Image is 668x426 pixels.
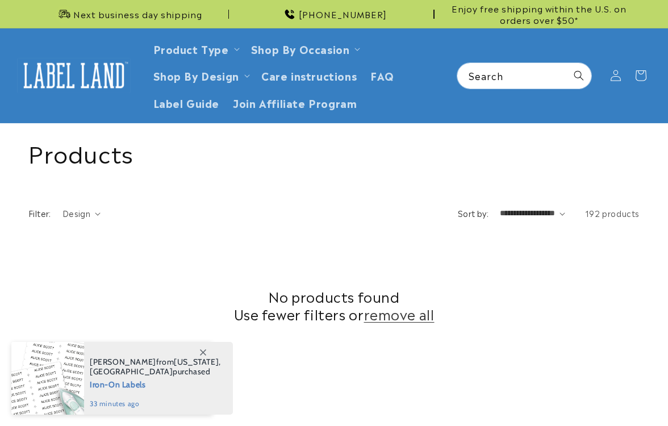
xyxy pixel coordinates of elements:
span: Join Affiliate Program [233,96,357,109]
label: Sort by: [458,207,489,219]
summary: Shop By Occasion [244,35,365,62]
span: [PHONE_NUMBER] [299,9,387,20]
h2: Filter: [28,207,51,219]
span: Enjoy free shipping within the U.S. on orders over $50* [439,3,640,25]
span: [PERSON_NAME] [90,357,156,367]
summary: Shop By Design [147,62,254,89]
span: Care instructions [261,69,357,82]
a: Shop By Design [153,68,239,83]
span: Design [62,207,90,219]
a: Label Guide [147,89,227,116]
img: Label Land [17,58,131,93]
a: Care instructions [254,62,364,89]
h1: Products [28,137,640,167]
span: [US_STATE] [174,357,219,367]
a: FAQ [364,62,401,89]
span: FAQ [370,69,394,82]
span: 192 products [585,207,640,219]
span: Next business day shipping [73,9,202,20]
iframe: Gorgias live chat messenger [554,377,657,415]
span: Shop By Occasion [251,42,350,55]
a: Product Type [153,41,229,56]
summary: Design (0 selected) [62,207,101,219]
span: Label Guide [153,96,220,109]
summary: Product Type [147,35,244,62]
span: from , purchased [90,357,221,377]
a: Join Affiliate Program [226,89,364,116]
a: Label Land [13,53,135,97]
a: remove all [364,305,435,323]
span: [GEOGRAPHIC_DATA] [90,366,173,377]
button: Search [566,63,591,88]
h2: No products found Use fewer filters or [28,287,640,323]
